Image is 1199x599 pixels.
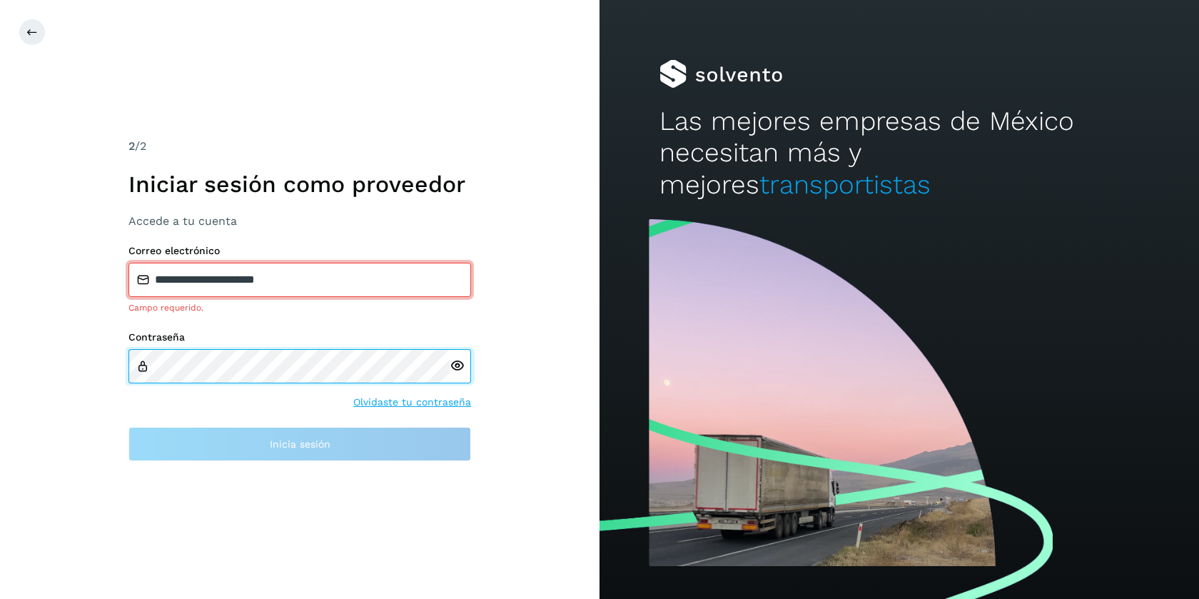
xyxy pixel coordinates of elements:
label: Contraseña [128,331,471,343]
button: Inicia sesión [128,427,471,461]
span: Inicia sesión [270,439,330,449]
label: Correo electrónico [128,245,471,257]
h3: Accede a tu cuenta [128,214,471,228]
h2: Las mejores empresas de México necesitan más y mejores [659,106,1139,201]
span: transportistas [759,169,931,200]
div: /2 [128,138,471,155]
h1: Iniciar sesión como proveedor [128,171,471,198]
span: 2 [128,139,135,153]
div: Campo requerido. [128,301,471,314]
a: Olvidaste tu contraseña [353,395,471,410]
